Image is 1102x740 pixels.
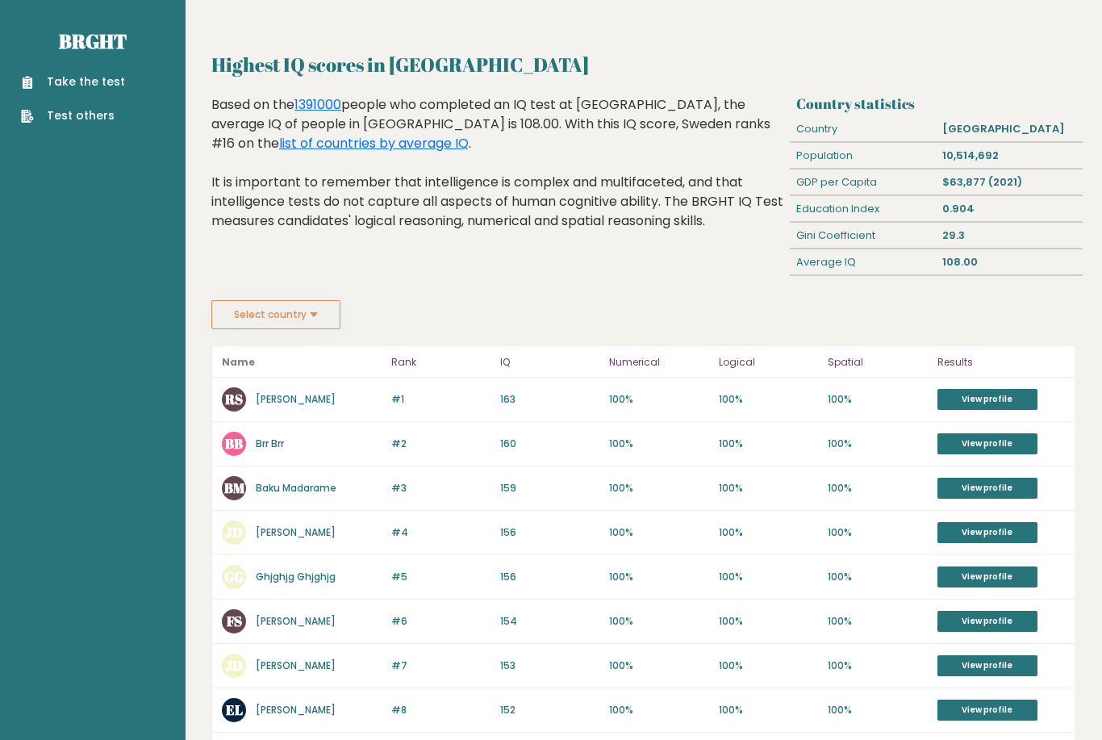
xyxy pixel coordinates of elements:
[500,525,599,540] p: 156
[391,481,490,495] p: #3
[937,389,1037,410] a: View profile
[937,478,1037,499] a: View profile
[294,95,341,114] a: 1391000
[500,392,599,407] p: 163
[719,437,818,451] p: 100%
[21,73,125,90] a: Take the test
[936,143,1082,169] div: 10,514,692
[225,523,243,541] text: JD
[609,392,708,407] p: 100%
[828,658,927,673] p: 100%
[719,481,818,495] p: 100%
[391,353,490,372] p: Rank
[59,28,127,54] a: Brght
[224,390,243,408] text: RS
[225,434,243,453] text: BB
[796,95,1076,112] h3: Country statistics
[211,300,340,329] button: Select country
[828,570,927,584] p: 100%
[222,355,255,369] b: Name
[500,570,599,584] p: 156
[224,567,244,586] text: GG
[937,433,1037,454] a: View profile
[391,392,490,407] p: #1
[225,656,243,675] text: JD
[391,658,490,673] p: #7
[828,353,927,372] p: Spatial
[21,107,125,124] a: Test others
[790,223,936,249] div: Gini Coefficient
[500,353,599,372] p: IQ
[828,703,927,717] p: 100%
[391,525,490,540] p: #4
[828,392,927,407] p: 100%
[279,134,469,153] a: list of countries by average IQ
[828,525,927,540] p: 100%
[936,223,1082,249] div: 29.3
[256,658,336,672] a: [PERSON_NAME]
[500,614,599,629] p: 154
[224,479,245,497] text: BM
[211,95,784,255] div: Based on the people who completed an IQ test at [GEOGRAPHIC_DATA], the average IQ of people in [G...
[391,570,490,584] p: #5
[936,116,1082,142] div: [GEOGRAPHIC_DATA]
[937,566,1037,587] a: View profile
[256,392,336,406] a: [PERSON_NAME]
[256,525,336,539] a: [PERSON_NAME]
[609,703,708,717] p: 100%
[790,169,936,195] div: GDP per Capita
[719,614,818,629] p: 100%
[936,196,1082,222] div: 0.904
[256,481,336,495] a: Baku Madarame
[609,525,708,540] p: 100%
[609,614,708,629] p: 100%
[790,249,936,275] div: Average IQ
[226,700,243,719] text: EL
[256,437,284,450] a: Brr Brr
[391,703,490,717] p: #8
[391,437,490,451] p: #2
[790,196,936,222] div: Education Index
[828,481,927,495] p: 100%
[500,658,599,673] p: 153
[719,392,818,407] p: 100%
[936,249,1082,275] div: 108.00
[609,437,708,451] p: 100%
[609,658,708,673] p: 100%
[828,614,927,629] p: 100%
[937,611,1037,632] a: View profile
[500,481,599,495] p: 159
[828,437,927,451] p: 100%
[937,353,1066,372] p: Results
[719,353,818,372] p: Logical
[937,655,1037,676] a: View profile
[609,353,708,372] p: Numerical
[790,116,936,142] div: Country
[719,525,818,540] p: 100%
[500,703,599,717] p: 152
[256,614,336,628] a: [PERSON_NAME]
[609,481,708,495] p: 100%
[719,703,818,717] p: 100%
[719,570,818,584] p: 100%
[937,522,1037,543] a: View profile
[719,658,818,673] p: 100%
[256,570,336,583] a: Ghjghjg Ghjghjg
[936,169,1082,195] div: $63,877 (2021)
[391,614,490,629] p: #6
[937,700,1037,721] a: View profile
[500,437,599,451] p: 160
[256,703,336,717] a: [PERSON_NAME]
[609,570,708,584] p: 100%
[227,612,242,630] text: FS
[211,50,1076,79] h2: Highest IQ scores in [GEOGRAPHIC_DATA]
[790,143,936,169] div: Population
